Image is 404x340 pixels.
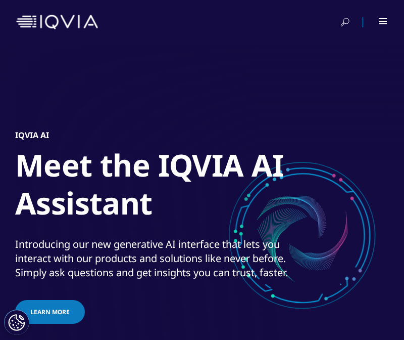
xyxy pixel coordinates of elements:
[15,146,389,228] h1: Meet the IQVIA AI Assistant
[15,130,49,140] h5: IQVIA AI
[4,310,29,335] button: Cookies Settings
[30,308,70,316] span: Learn more
[16,15,98,29] img: IQVIA Healthcare Information Technology and Pharma Clinical Research Company
[15,300,85,324] a: Learn more
[15,237,311,280] div: Introducing our new generative AI interface that lets you interact with our products and solution...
